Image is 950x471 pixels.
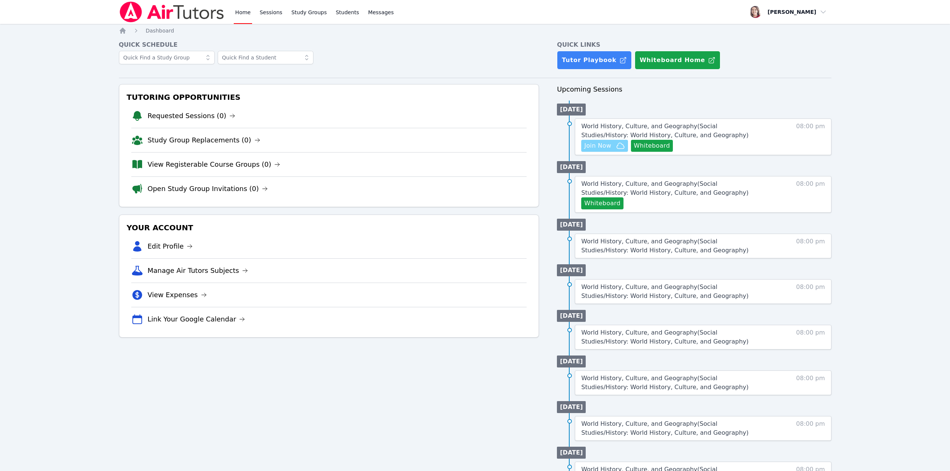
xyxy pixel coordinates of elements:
a: World History, Culture, and Geography(Social Studies/History: World History, Culture, and Geography) [581,283,764,301]
button: Whiteboard Home [635,51,720,70]
a: Manage Air Tutors Subjects [148,265,248,276]
span: 08:00 pm [796,374,825,392]
a: World History, Culture, and Geography(Social Studies/History: World History, Culture, and Geography) [581,179,764,197]
span: World History, Culture, and Geography ( Social Studies/History: World History, Culture, and Geogr... [581,238,748,254]
span: 08:00 pm [796,328,825,346]
img: Air Tutors [119,1,225,22]
span: Messages [368,9,394,16]
li: [DATE] [557,161,586,173]
a: Open Study Group Invitations (0) [148,184,268,194]
button: Whiteboard [581,197,623,209]
a: View Expenses [148,290,207,300]
h4: Quick Schedule [119,40,539,49]
a: World History, Culture, and Geography(Social Studies/History: World History, Culture, and Geography) [581,419,764,437]
a: Link Your Google Calendar [148,314,245,324]
a: World History, Culture, and Geography(Social Studies/History: World History, Culture, and Geography) [581,122,764,140]
span: Join Now [584,141,611,150]
span: Dashboard [146,28,174,34]
a: Tutor Playbook [557,51,632,70]
li: [DATE] [557,219,586,231]
input: Quick Find a Study Group [119,51,215,64]
h3: Your Account [125,221,533,234]
button: Join Now [581,140,628,152]
span: 08:00 pm [796,122,825,152]
span: 08:00 pm [796,419,825,437]
h4: Quick Links [557,40,831,49]
h3: Tutoring Opportunities [125,90,533,104]
a: World History, Culture, and Geography(Social Studies/History: World History, Culture, and Geography) [581,374,764,392]
input: Quick Find a Student [218,51,313,64]
li: [DATE] [557,447,586,459]
span: 08:00 pm [796,179,825,209]
a: Requested Sessions (0) [148,111,236,121]
a: World History, Culture, and Geography(Social Studies/History: World History, Culture, and Geography) [581,328,764,346]
li: [DATE] [557,401,586,413]
li: [DATE] [557,310,586,322]
a: View Registerable Course Groups (0) [148,159,281,170]
button: Whiteboard [631,140,673,152]
a: Dashboard [146,27,174,34]
span: World History, Culture, and Geography ( Social Studies/History: World History, Culture, and Geogr... [581,283,748,299]
span: 08:00 pm [796,237,825,255]
a: Study Group Replacements (0) [148,135,260,145]
li: [DATE] [557,264,586,276]
span: World History, Culture, and Geography ( Social Studies/History: World History, Culture, and Geogr... [581,420,748,436]
span: World History, Culture, and Geography ( Social Studies/History: World History, Culture, and Geogr... [581,123,748,139]
a: World History, Culture, and Geography(Social Studies/History: World History, Culture, and Geography) [581,237,764,255]
span: 08:00 pm [796,283,825,301]
a: Edit Profile [148,241,193,252]
h3: Upcoming Sessions [557,84,831,95]
li: [DATE] [557,104,586,116]
span: World History, Culture, and Geography ( Social Studies/History: World History, Culture, and Geogr... [581,329,748,345]
li: [DATE] [557,355,586,367]
span: World History, Culture, and Geography ( Social Studies/History: World History, Culture, and Geogr... [581,180,748,196]
span: World History, Culture, and Geography ( Social Studies/History: World History, Culture, and Geogr... [581,375,748,391]
nav: Breadcrumb [119,27,831,34]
